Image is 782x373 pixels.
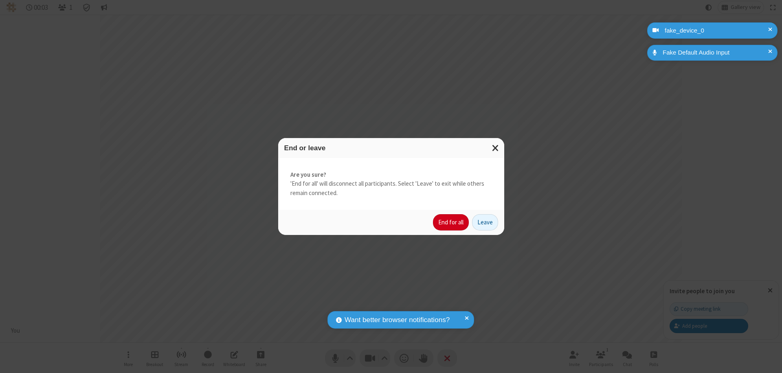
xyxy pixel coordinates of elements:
[472,214,498,230] button: Leave
[278,158,504,210] div: 'End for all' will disconnect all participants. Select 'Leave' to exit while others remain connec...
[290,170,492,180] strong: Are you sure?
[433,214,469,230] button: End for all
[345,315,450,325] span: Want better browser notifications?
[662,26,771,35] div: fake_device_0
[284,144,498,152] h3: End or leave
[660,48,771,57] div: Fake Default Audio Input
[487,138,504,158] button: Close modal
